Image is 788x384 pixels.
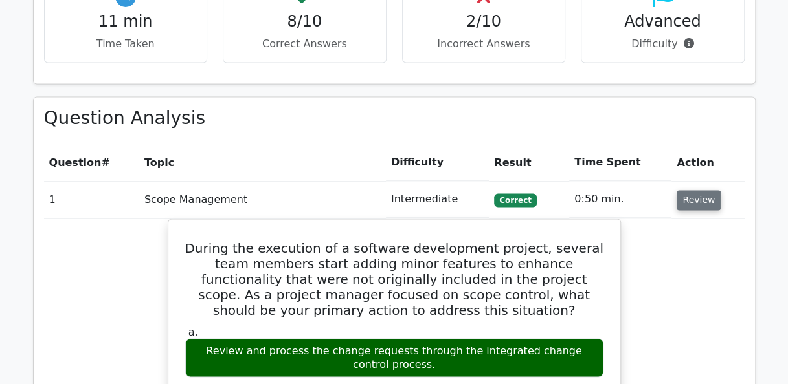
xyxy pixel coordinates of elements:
[185,338,603,377] div: Review and process the change requests through the integrated change control process.
[139,144,386,181] th: Topic
[55,12,197,31] h4: 11 min
[413,12,555,31] h4: 2/10
[139,181,386,218] td: Scope Management
[188,325,198,337] span: a.
[44,144,139,181] th: #
[44,181,139,218] td: 1
[489,144,569,181] th: Result
[569,181,671,218] td: 0:50 min.
[44,107,745,129] h3: Question Analysis
[49,156,102,169] span: Question
[677,190,721,210] button: Review
[234,12,376,31] h4: 8/10
[55,36,197,52] p: Time Taken
[494,193,536,206] span: Correct
[671,144,744,181] th: Action
[386,181,489,218] td: Intermediate
[184,240,605,317] h5: During the execution of a software development project, several team members start adding minor f...
[569,144,671,181] th: Time Spent
[386,144,489,181] th: Difficulty
[234,36,376,52] p: Correct Answers
[592,12,734,31] h4: Advanced
[413,36,555,52] p: Incorrect Answers
[592,36,734,52] p: Difficulty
